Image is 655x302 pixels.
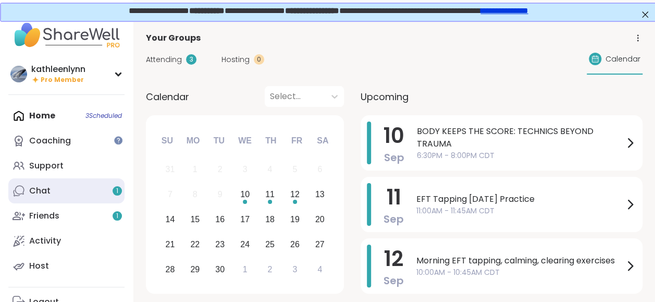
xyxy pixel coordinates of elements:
[259,233,281,256] div: Choose Thursday, September 25th, 2025
[184,184,206,206] div: Not available Monday, September 8th, 2025
[207,129,230,152] div: Tu
[416,206,624,216] span: 11:00AM - 11:45AM CDT
[234,209,256,231] div: Choose Wednesday, September 17th, 2025
[259,159,281,181] div: Not available Thursday, September 4th, 2025
[41,76,84,84] span: Pro Member
[265,237,275,251] div: 25
[259,184,281,206] div: Choose Thursday, September 11th, 2025
[384,121,404,150] span: 10
[416,193,624,206] span: EFT Tapping [DATE] Practice
[317,262,322,276] div: 4
[240,212,250,226] div: 17
[8,228,125,253] a: Activity
[209,184,231,206] div: Not available Tuesday, September 9th, 2025
[283,233,306,256] div: Choose Friday, September 26th, 2025
[159,184,181,206] div: Not available Sunday, September 7th, 2025
[190,212,200,226] div: 15
[315,212,325,226] div: 20
[146,90,189,104] span: Calendar
[165,262,175,276] div: 28
[8,17,125,53] img: ShareWell Nav Logo
[267,262,272,276] div: 2
[308,258,331,281] div: Choose Saturday, October 4th, 2025
[184,209,206,231] div: Choose Monday, September 15th, 2025
[317,162,322,176] div: 6
[221,54,250,65] span: Hosting
[159,258,181,281] div: Choose Sunday, September 28th, 2025
[116,212,118,221] span: 1
[254,54,264,65] div: 0
[292,162,297,176] div: 5
[243,262,248,276] div: 1
[292,262,297,276] div: 3
[265,212,275,226] div: 18
[215,212,225,226] div: 16
[31,64,85,75] div: kathleenlynn
[384,150,404,165] span: Sep
[267,162,272,176] div: 4
[165,162,175,176] div: 31
[193,187,197,201] div: 8
[234,258,256,281] div: Choose Wednesday, October 1st, 2025
[8,178,125,203] a: Chat1
[209,159,231,181] div: Not available Tuesday, September 2nd, 2025
[10,66,27,82] img: kathleenlynn
[146,32,201,44] span: Your Groups
[157,157,332,282] div: month 2025-09
[116,187,118,196] span: 1
[283,184,306,206] div: Choose Friday, September 12th, 2025
[315,237,325,251] div: 27
[308,159,331,181] div: Not available Saturday, September 6th, 2025
[308,209,331,231] div: Choose Saturday, September 20th, 2025
[218,162,223,176] div: 2
[290,187,300,201] div: 12
[234,233,256,256] div: Choose Wednesday, September 24th, 2025
[290,237,300,251] div: 26
[308,184,331,206] div: Choose Saturday, September 13th, 2025
[417,150,624,161] span: 6:30PM - 8:00PM CDT
[417,125,624,150] span: BODY KEEPS THE SCORE: TECHNICS BEYOND TRAUMA
[29,210,59,222] div: Friends
[605,54,640,65] span: Calendar
[234,184,256,206] div: Choose Wednesday, September 10th, 2025
[387,183,401,212] span: 11
[259,129,282,152] div: Th
[159,159,181,181] div: Not available Sunday, August 31st, 2025
[265,187,275,201] div: 11
[165,212,175,226] div: 14
[184,258,206,281] div: Choose Monday, September 29th, 2025
[29,185,51,197] div: Chat
[190,237,200,251] div: 22
[209,258,231,281] div: Choose Tuesday, September 30th, 2025
[29,260,49,272] div: Host
[215,237,225,251] div: 23
[8,253,125,279] a: Host
[209,233,231,256] div: Choose Tuesday, September 23rd, 2025
[190,262,200,276] div: 29
[215,262,225,276] div: 30
[168,187,172,201] div: 7
[218,187,223,201] div: 9
[29,160,64,172] div: Support
[159,233,181,256] div: Choose Sunday, September 21st, 2025
[308,233,331,256] div: Choose Saturday, September 27th, 2025
[146,54,182,65] span: Attending
[240,237,250,251] div: 24
[243,162,248,176] div: 3
[186,54,196,65] div: 3
[361,90,409,104] span: Upcoming
[290,212,300,226] div: 19
[259,209,281,231] div: Choose Thursday, September 18th, 2025
[283,159,306,181] div: Not available Friday, September 5th, 2025
[240,187,250,201] div: 10
[8,203,125,228] a: Friends1
[283,209,306,231] div: Choose Friday, September 19th, 2025
[384,273,404,288] span: Sep
[181,129,204,152] div: Mo
[8,128,125,153] a: Coaching
[29,135,71,147] div: Coaching
[184,159,206,181] div: Not available Monday, September 1st, 2025
[193,162,197,176] div: 1
[29,235,61,247] div: Activity
[159,209,181,231] div: Choose Sunday, September 14th, 2025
